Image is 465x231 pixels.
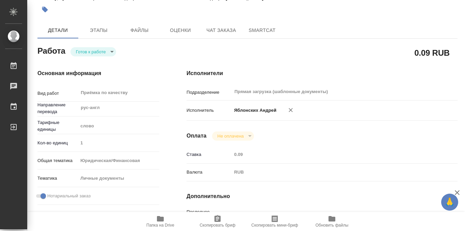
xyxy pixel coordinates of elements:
[187,209,232,222] p: Последнее изменение
[303,212,360,231] button: Обновить файлы
[123,26,156,35] span: Файлы
[187,151,232,158] p: Ставка
[74,49,108,55] button: Готов к работе
[199,223,235,228] span: Скопировать бриф
[164,26,197,35] span: Оценки
[189,212,246,231] button: Скопировать бриф
[187,107,232,114] p: Исполнитель
[37,102,78,115] p: Направление перевода
[82,26,115,35] span: Этапы
[232,210,435,220] input: Пустое поле
[187,132,207,140] h4: Оплата
[205,26,238,35] span: Чат заказа
[187,69,458,77] h4: Исполнители
[444,195,455,209] span: 🙏
[146,223,174,228] span: Папка на Drive
[47,193,91,199] span: Нотариальный заказ
[414,47,450,58] h2: 0.09 RUB
[246,26,278,35] span: SmartCat
[37,140,78,146] p: Кол-во единиц
[215,133,246,139] button: Не оплачена
[441,194,458,211] button: 🙏
[42,26,74,35] span: Детали
[187,89,232,96] p: Подразделение
[37,175,78,182] p: Тематика
[316,223,349,228] span: Обновить файлы
[212,131,254,141] div: Готов к работе
[37,2,52,17] button: Добавить тэг
[246,212,303,231] button: Скопировать мини-бриф
[251,223,298,228] span: Скопировать мини-бриф
[232,107,276,114] p: Яблонских Андрей
[187,169,232,176] p: Валюта
[70,47,116,56] div: Готов к работе
[78,120,159,132] div: слово
[37,69,159,77] h4: Основная информация
[132,212,189,231] button: Папка на Drive
[37,44,65,56] h2: Работа
[37,157,78,164] p: Общая тематика
[232,149,435,159] input: Пустое поле
[37,119,78,133] p: Тарифные единицы
[37,90,78,97] p: Вид работ
[283,103,298,118] button: Удалить исполнителя
[78,173,159,184] div: Личные документы
[187,192,458,200] h4: Дополнительно
[78,138,159,148] input: Пустое поле
[78,155,159,166] div: Юридическая/Финансовая
[232,166,435,178] div: RUB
